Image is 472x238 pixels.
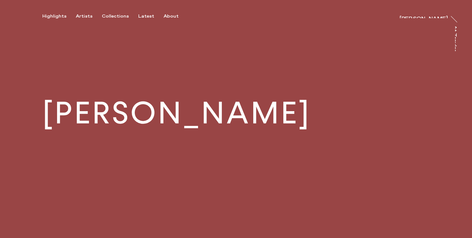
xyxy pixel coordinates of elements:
a: [PERSON_NAME] [400,12,448,18]
button: Artists [76,14,102,19]
button: Highlights [42,14,76,19]
button: About [164,14,188,19]
div: At Trayler [452,25,457,52]
div: Collections [102,14,129,19]
a: At Trayler [455,25,461,51]
div: Highlights [42,14,66,19]
button: Latest [138,14,164,19]
div: Artists [76,14,92,19]
div: Latest [138,14,154,19]
h1: [PERSON_NAME] [42,98,311,128]
button: Collections [102,14,138,19]
div: About [164,14,179,19]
